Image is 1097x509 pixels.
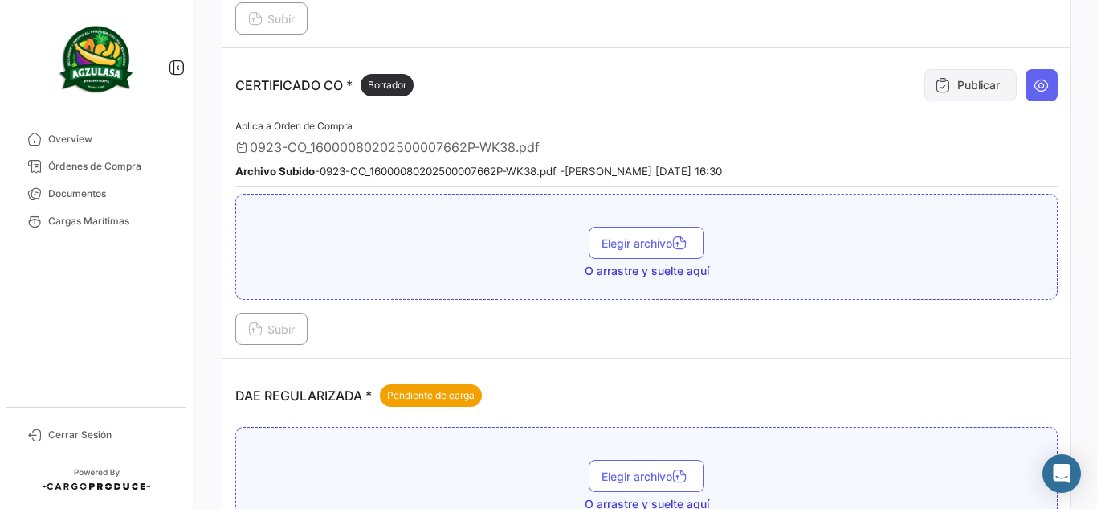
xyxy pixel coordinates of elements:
[13,180,180,207] a: Documentos
[248,12,295,26] span: Subir
[589,460,704,492] button: Elegir archivo
[235,313,308,345] button: Subir
[368,78,406,92] span: Borrador
[924,69,1017,101] button: Publicar
[48,132,173,146] span: Overview
[250,139,540,155] span: 0923-CO_16000080202500007662P-WK38.pdf
[13,153,180,180] a: Órdenes de Compra
[235,165,315,178] b: Archivo Subido
[585,263,709,279] span: O arrastre y suelte aquí
[235,165,722,178] small: - 0923-CO_16000080202500007662P-WK38.pdf - [PERSON_NAME] [DATE] 16:30
[56,19,137,100] img: agzulasa-logo.png
[235,120,353,132] span: Aplica a Orden de Compra
[387,388,475,403] span: Pendiente de carga
[248,322,295,336] span: Subir
[235,384,482,407] p: DAE REGULARIZADA *
[48,428,173,442] span: Cerrar Sesión
[48,187,173,201] span: Documentos
[48,214,173,228] span: Cargas Marítimas
[13,125,180,153] a: Overview
[602,470,691,483] span: Elegir archivo
[235,74,414,96] p: CERTIFICADO CO *
[602,236,691,250] span: Elegir archivo
[13,207,180,235] a: Cargas Marítimas
[589,227,704,259] button: Elegir archivo
[1042,454,1081,493] div: Abrir Intercom Messenger
[235,2,308,35] button: Subir
[48,159,173,174] span: Órdenes de Compra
